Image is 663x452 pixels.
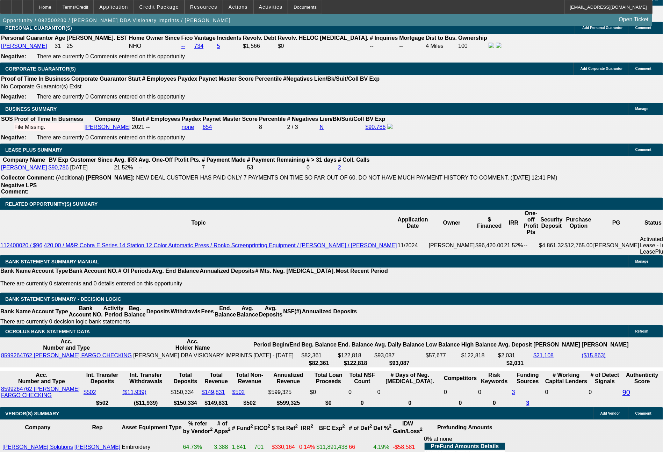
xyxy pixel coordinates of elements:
[214,305,236,318] th: End. Balance
[600,411,620,415] span: Add Vendor
[581,67,623,71] span: Add Corporate Guarantor
[444,400,477,407] th: 0
[170,400,201,407] th: $150,334
[129,42,180,50] td: NHO
[512,372,544,385] th: Funding Sources
[287,124,318,130] div: 2 / 3
[589,386,622,399] td: 0
[210,427,212,432] sup: 2
[37,134,185,140] span: There are currently 0 Comments entered on this opportunity
[498,360,532,367] th: $2,031
[232,425,253,431] b: # Fund
[5,259,99,264] span: BANK STATEMENT SUMMARY-MANUAL
[582,338,629,351] th: [PERSON_NAME]
[217,35,242,41] b: Incidents
[3,157,45,163] b: Company Name
[134,0,184,14] button: Credit Package
[336,268,388,275] th: Most Recent Period
[478,400,511,407] th: 0
[387,124,393,129] img: facebook-icon.png
[504,236,524,255] td: 21.52%
[229,4,248,10] span: Actions
[377,400,443,407] th: 0
[243,42,277,50] td: $1,566
[5,147,63,153] span: LEASE PLUS SUMMARY
[428,236,475,255] td: [PERSON_NAME]
[295,424,298,429] sup: 2
[444,372,477,385] th: Competitors
[74,444,121,450] a: [PERSON_NAME]
[95,116,120,122] b: Company
[311,424,313,429] sup: 2
[622,388,630,396] a: 90
[194,35,216,41] b: Vantage
[635,329,648,333] span: Refresh
[461,338,497,351] th: High Balance
[201,372,231,385] th: Total Revenue
[278,35,369,41] b: Revolv. HELOC [MEDICAL_DATA].
[1,165,47,170] a: [PERSON_NAME]
[201,400,231,407] th: $149,831
[71,76,127,82] b: Corporate Guarantor
[593,210,640,236] th: PG
[243,35,276,41] b: Revolv. Debt
[122,424,181,430] b: Asset Equipment Type
[314,76,359,82] b: Lien/Bk/Suit/Coll
[1,386,80,398] a: 8599264762 [PERSON_NAME] FARGO CHECKING
[49,157,69,163] b: BV Exp
[223,0,253,14] button: Actions
[259,305,283,318] th: Avg. Deposits
[496,43,502,48] img: linkedin-icon.png
[1,53,26,59] b: Negative:
[259,124,286,130] div: 8
[616,14,651,25] a: Open Ticket
[349,425,372,431] b: # of Def
[498,338,532,351] th: Avg. Deposit
[444,386,477,399] td: 0
[122,389,146,395] a: ($11,939)
[70,164,113,171] td: [DATE]
[478,386,511,399] td: 0
[202,164,246,171] td: 7
[182,124,194,130] a: none
[306,164,337,171] td: 0
[1,372,82,385] th: Acc. Number and Type
[146,305,171,318] th: Deposits
[1,182,37,195] b: Negative LPS Comment:
[228,427,231,432] sup: 2
[320,116,364,122] b: Lien/Bk/Suit/Coll
[539,210,564,236] th: Security Deposit
[55,35,65,41] b: Age
[136,175,557,181] span: NEW DEAL CUSTOMER HAS PAID ONLY 7 PAYMENTS ON TIME SO FAR OUT OF 60, DO NOT HAVE MUCH PAYMENT HIS...
[31,305,69,318] th: Account Type
[254,0,288,14] button: Activities
[374,338,425,351] th: Avg. Daily Balance
[247,157,305,163] b: # Payment Remaining
[138,157,200,163] b: Avg. One-Off Ptofit Pts.
[70,157,113,163] b: Customer Since
[232,400,267,407] th: $502
[475,236,504,255] td: $96,420.00
[310,400,348,407] th: $0
[94,0,133,14] button: Application
[122,372,170,385] th: Int. Transfer Withdrawals
[25,424,50,430] b: Company
[278,42,369,50] td: $0
[461,352,497,359] td: $122,818
[92,424,103,430] b: Rep
[366,124,386,130] a: $90,786
[564,210,593,236] th: Purchase Option
[178,76,197,82] b: Paydex
[85,124,131,130] a: [PERSON_NAME]
[539,236,564,255] td: $4,861.32
[589,372,622,385] th: # of Detect Signals
[114,164,137,171] td: 21.52%
[622,372,662,385] th: Authenticity Score
[0,280,388,287] p: There are currently 0 statements and 0 details entered on this opportunity
[431,443,499,449] b: PreFund Amounts Details
[428,210,475,236] th: Owner
[319,425,345,431] b: BFC Exp
[202,389,225,395] a: $149,831
[545,372,588,385] th: # Working Capital Lenders
[366,116,385,122] b: BV Exp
